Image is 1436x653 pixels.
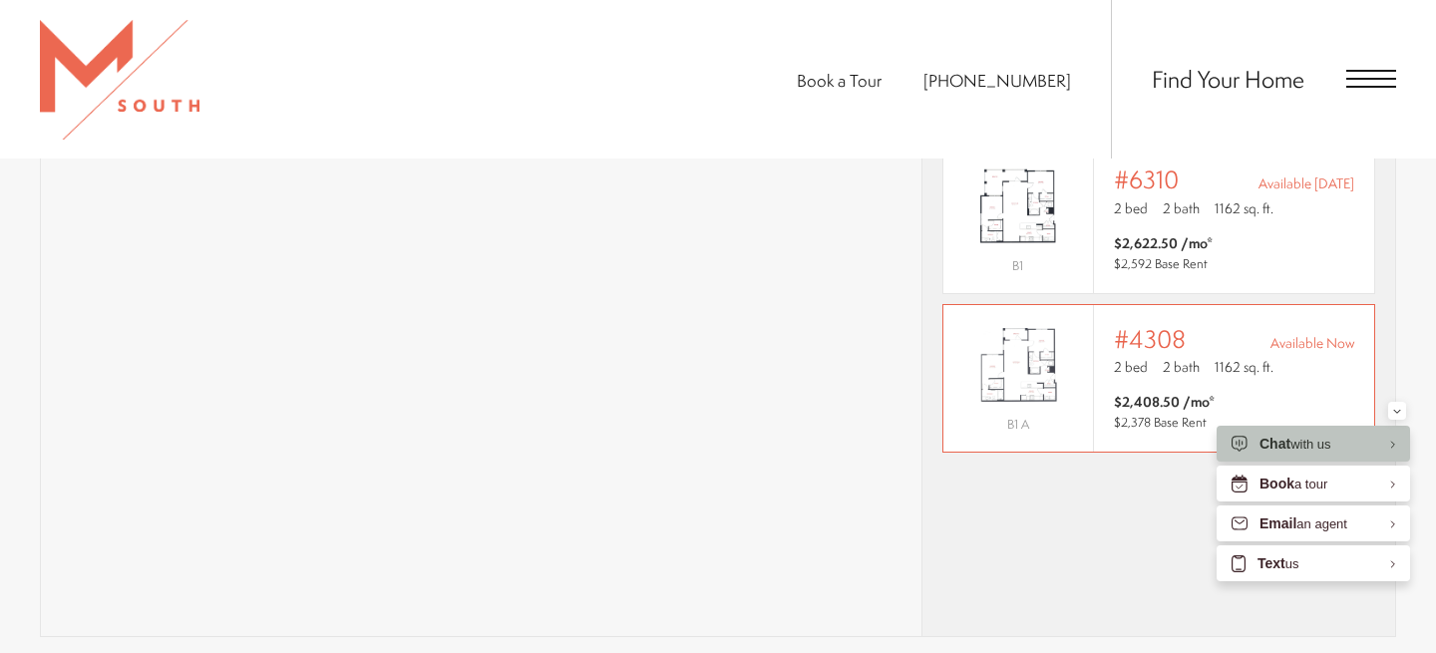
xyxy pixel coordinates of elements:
[1163,198,1200,218] span: 2 bath
[1114,233,1213,253] span: $2,622.50 /mo*
[1270,333,1354,353] span: Available Now
[1114,392,1215,412] span: $2,408.50 /mo*
[1012,257,1023,274] span: B1
[1215,357,1273,377] span: 1162 sq. ft.
[1114,198,1148,218] span: 2 bed
[1163,357,1200,377] span: 2 bath
[797,69,882,92] a: Book a Tour
[942,145,1375,293] a: View #6310
[1114,357,1148,377] span: 2 bed
[1007,416,1029,433] span: B1 A
[943,318,1093,412] img: #4308 - 2 bedroom floor plan layout with 2 bathrooms and 1162 square feet
[1215,198,1273,218] span: 1162 sq. ft.
[943,160,1093,253] img: #6310 - 2 bedroom floor plan layout with 2 bathrooms and 1162 square feet
[1114,165,1179,193] span: #6310
[1114,255,1208,272] span: $2,592 Base Rent
[942,304,1375,453] a: View #4308
[923,69,1071,92] span: [PHONE_NUMBER]
[923,69,1071,92] a: Call Us at 813-570-8014
[40,20,199,140] img: MSouth
[1152,63,1304,95] a: Find Your Home
[1114,414,1207,431] span: $2,378 Base Rent
[1258,173,1354,193] span: Available [DATE]
[1346,70,1396,88] button: Open Menu
[1114,325,1186,353] span: #4308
